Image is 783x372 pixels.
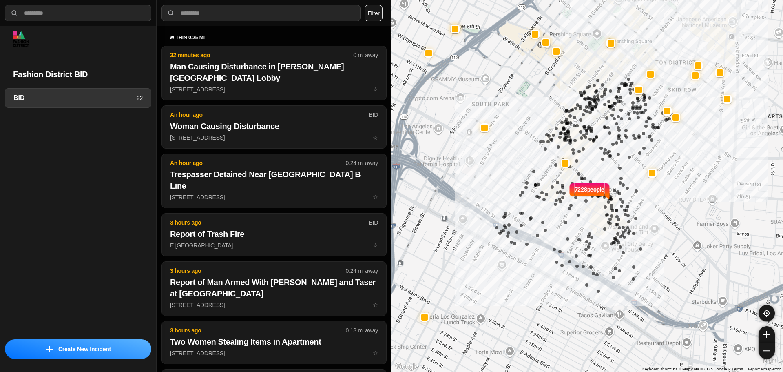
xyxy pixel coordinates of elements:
[58,345,111,353] p: Create New Incident
[13,69,143,80] h2: Fashion District BID
[759,326,775,343] button: zoom-in
[365,5,383,21] button: Filter
[161,261,387,316] button: 3 hours ago0.24 mi awayReport of Man Armed With [PERSON_NAME] and Taser at [GEOGRAPHIC_DATA][STRE...
[161,350,387,356] a: 3 hours ago0.13 mi awayTwo Women Stealing Items in Apartment[STREET_ADDRESS]star
[161,213,387,256] button: 3 hours agoBIDReport of Trash FireE [GEOGRAPHIC_DATA]star
[161,242,387,249] a: 3 hours agoBIDReport of Trash FireE [GEOGRAPHIC_DATA]star
[161,46,387,100] button: 32 minutes ago0 mi awayMan Causing Disturbance in [PERSON_NAME][GEOGRAPHIC_DATA] Lobby[STREET_ADD...
[170,169,378,192] h2: Trespasser Detained Near [GEOGRAPHIC_DATA] B Line
[170,34,378,41] h5: within 0.25 mi
[170,61,378,84] h2: Man Causing Disturbance in [PERSON_NAME][GEOGRAPHIC_DATA] Lobby
[763,310,770,317] img: recenter
[170,267,346,275] p: 3 hours ago
[161,134,387,141] a: An hour agoBIDWoman Causing Disturbance[STREET_ADDRESS]star
[682,367,727,371] span: Map data ©2025 Google
[170,326,346,334] p: 3 hours ago
[170,51,353,59] p: 32 minutes ago
[170,111,369,119] p: An hour ago
[170,193,378,201] p: [STREET_ADDRESS]
[170,228,378,240] h2: Report of Trash Fire
[170,349,378,357] p: [STREET_ADDRESS]
[369,218,378,227] p: BID
[161,321,387,364] button: 3 hours ago0.13 mi awayTwo Women Stealing Items in Apartment[STREET_ADDRESS]star
[10,9,18,17] img: search
[167,9,175,17] img: search
[369,111,378,119] p: BID
[353,51,378,59] p: 0 mi away
[46,346,53,352] img: icon
[373,242,378,249] span: star
[170,301,378,309] p: [STREET_ADDRESS]
[5,339,151,359] button: iconCreate New Incident
[170,134,378,142] p: [STREET_ADDRESS]
[575,185,605,203] p: 7228 people
[394,361,420,372] a: Open this area in Google Maps (opens a new window)
[170,159,346,167] p: An hour ago
[170,276,378,299] h2: Report of Man Armed With [PERSON_NAME] and Taser at [GEOGRAPHIC_DATA]
[13,93,137,103] h3: BID
[568,182,575,200] img: notch
[763,331,770,338] img: zoom-in
[170,336,378,347] h2: Two Women Stealing Items in Apartment
[170,120,378,132] h2: Woman Causing Disturbance
[763,347,770,354] img: zoom-out
[373,194,378,200] span: star
[373,134,378,141] span: star
[161,105,387,149] button: An hour agoBIDWoman Causing Disturbance[STREET_ADDRESS]star
[161,154,387,208] button: An hour ago0.24 mi awayTrespasser Detained Near [GEOGRAPHIC_DATA] B Line[STREET_ADDRESS]star
[170,85,378,94] p: [STREET_ADDRESS]
[604,182,610,200] img: notch
[759,305,775,321] button: recenter
[5,88,151,108] a: BID22
[373,350,378,356] span: star
[373,86,378,93] span: star
[759,343,775,359] button: zoom-out
[137,94,143,102] p: 22
[170,241,378,249] p: E [GEOGRAPHIC_DATA]
[732,367,743,371] a: Terms (opens in new tab)
[346,267,378,275] p: 0.24 mi away
[642,366,677,372] button: Keyboard shortcuts
[161,86,387,93] a: 32 minutes ago0 mi awayMan Causing Disturbance in [PERSON_NAME][GEOGRAPHIC_DATA] Lobby[STREET_ADD...
[373,302,378,308] span: star
[394,361,420,372] img: Google
[748,367,781,371] a: Report a map error
[170,218,369,227] p: 3 hours ago
[161,301,387,308] a: 3 hours ago0.24 mi awayReport of Man Armed With [PERSON_NAME] and Taser at [GEOGRAPHIC_DATA][STRE...
[346,159,378,167] p: 0.24 mi away
[13,31,29,47] img: logo
[346,326,378,334] p: 0.13 mi away
[161,194,387,200] a: An hour ago0.24 mi awayTrespasser Detained Near [GEOGRAPHIC_DATA] B Line[STREET_ADDRESS]star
